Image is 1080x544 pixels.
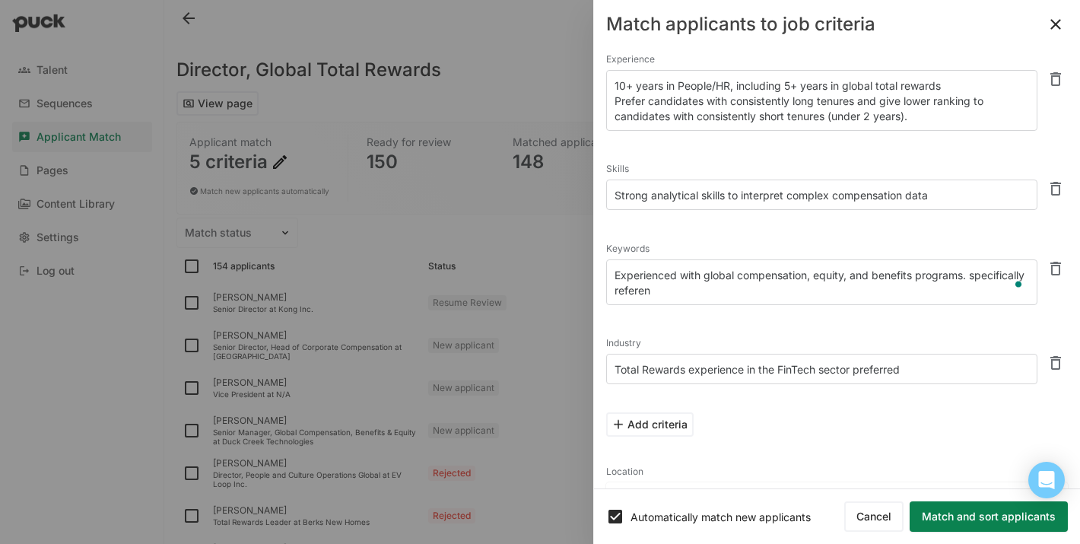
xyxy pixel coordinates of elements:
button: Match and sort applicants [910,501,1068,532]
div: Match applicants to job criteria [606,15,875,33]
button: Add criteria [606,412,694,437]
input: Enter country, state, city, town or ZIP [606,482,1068,510]
textarea: Strong analytical skills to interpret complex compensation data [606,180,1037,210]
textarea: To enrich screen reader interactions, please activate Accessibility in Grammarly extension settings [606,259,1037,305]
div: Industry [606,332,1037,354]
button: Cancel [844,501,904,532]
div: Automatically match new applicants [631,511,844,523]
textarea: 10+ years in People/HR, including 5+ years in global total rewards Prefer candidates with consist... [606,70,1037,131]
div: Keywords [606,238,1037,259]
textarea: Total Rewards experience in the FinTech sector preferred [606,354,1037,384]
div: Open Intercom Messenger [1028,462,1065,498]
div: Skills [606,158,1037,180]
div: Location [606,461,1068,482]
div: Experience [606,49,1037,70]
